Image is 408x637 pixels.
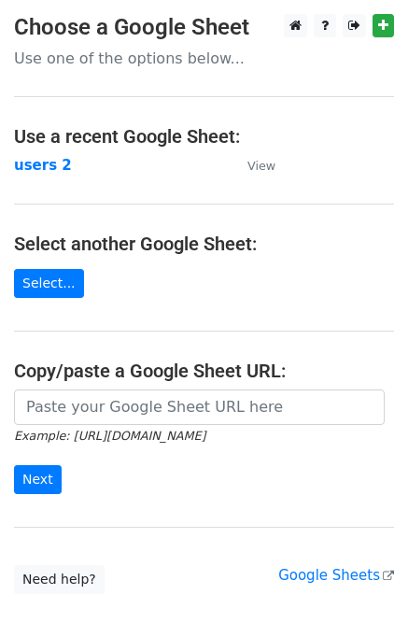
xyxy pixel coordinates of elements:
input: Paste your Google Sheet URL here [14,389,385,425]
a: View [229,157,275,174]
h4: Copy/paste a Google Sheet URL: [14,360,394,382]
h4: Select another Google Sheet: [14,233,394,255]
a: users 2 [14,157,72,174]
a: Need help? [14,565,105,594]
small: Example: [URL][DOMAIN_NAME] [14,429,205,443]
a: Google Sheets [278,567,394,584]
p: Use one of the options below... [14,49,394,68]
iframe: Chat Widget [315,547,408,637]
input: Next [14,465,62,494]
h3: Choose a Google Sheet [14,14,394,41]
h4: Use a recent Google Sheet: [14,125,394,148]
a: Select... [14,269,84,298]
small: View [247,159,275,173]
